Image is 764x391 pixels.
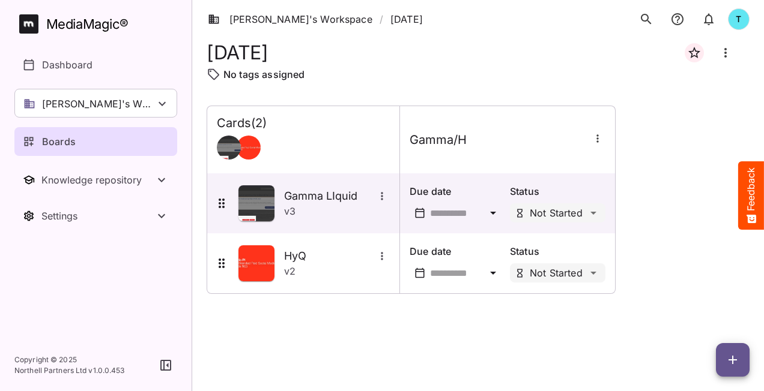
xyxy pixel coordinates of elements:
[530,208,583,218] p: Not Started
[510,244,605,258] p: Status
[410,133,467,148] h4: Gamma/H
[284,264,296,278] p: v 2
[238,245,274,281] img: Asset Thumbnail
[46,14,129,34] div: MediaMagic ®
[14,354,125,365] p: Copyright © 2025
[238,185,274,221] img: Asset Thumbnail
[738,161,764,230] button: Feedback
[14,127,177,156] a: Boards
[41,210,154,222] div: Settings
[14,50,177,79] a: Dashboard
[14,166,177,194] nav: Knowledge repository
[374,248,390,264] button: More options for HyQ
[380,12,383,26] span: /
[410,184,505,198] p: Due date
[510,184,605,198] p: Status
[41,174,154,186] div: Knowledge repository
[374,188,390,204] button: More options for Gamma LIquid
[14,365,125,376] p: Northell Partners Ltd v 1.0.0.453
[208,12,372,26] a: [PERSON_NAME]'s Workspace
[42,134,76,149] p: Boards
[665,7,690,31] button: notifications
[284,189,374,203] h5: Gamma LIquid
[728,8,750,30] div: T
[207,67,221,82] img: tag-outline.svg
[207,41,268,64] h1: [DATE]
[284,249,374,263] h5: HyQ
[284,204,296,218] p: v 3
[14,166,177,194] button: Toggle Knowledge repository
[14,201,177,230] nav: Settings
[697,7,721,31] button: notifications
[711,38,740,67] button: Board more options
[42,58,92,72] p: Dashboard
[410,244,505,258] p: Due date
[19,14,177,34] a: MediaMagic®
[42,97,155,111] p: [PERSON_NAME]'s Workspace
[217,116,267,131] h4: Cards ( 2 )
[634,7,658,31] button: search
[530,268,583,278] p: Not Started
[223,67,305,82] p: No tags assigned
[14,201,177,230] button: Toggle Settings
